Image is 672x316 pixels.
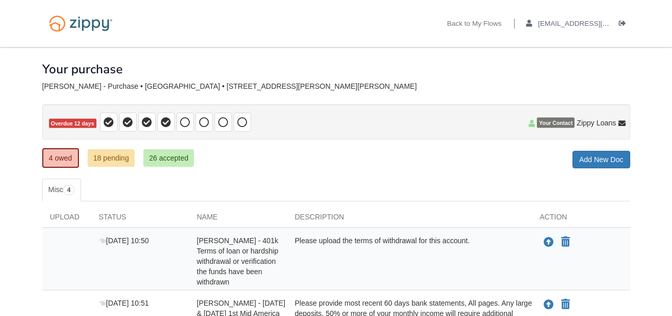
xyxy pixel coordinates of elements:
[287,235,532,287] div: Please upload the terms of withdrawal for this account.
[42,10,119,37] img: Logo
[63,185,75,195] span: 4
[88,149,135,167] a: 18 pending
[447,20,502,30] a: Back to My Flows
[287,212,532,227] div: Description
[572,151,630,168] a: Add New Doc
[526,20,657,30] a: edit profile
[560,298,571,311] button: Declare Andrea Reinhart - June & July 2025 1st Mid America CU statements - Transaction history fr...
[538,20,656,27] span: andcook84@outlook.com
[49,119,96,129] span: Overdue 12 days
[42,179,81,201] a: Misc
[537,118,575,128] span: Your Contact
[619,20,630,30] a: Log out
[42,148,79,168] a: 4 owed
[42,62,123,76] h1: Your purchase
[99,299,149,307] span: [DATE] 10:51
[99,236,149,245] span: [DATE] 10:50
[197,236,278,286] span: [PERSON_NAME] - 401k Terms of loan or hardship withdrawal or verification the funds have been wit...
[189,212,287,227] div: Name
[42,212,91,227] div: Upload
[543,235,555,249] button: Upload Andrea Reinhart - 401k Terms of loan or hardship withdrawal or verification the funds have...
[42,82,630,91] div: [PERSON_NAME] - Purchase • [GEOGRAPHIC_DATA] • [STREET_ADDRESS][PERSON_NAME][PERSON_NAME]
[143,149,194,167] a: 26 accepted
[577,118,616,128] span: Zippy Loans
[532,212,630,227] div: Action
[560,236,571,248] button: Declare Andrea Reinhart - 401k Terms of loan or hardship withdrawal or verification the funds hav...
[91,212,189,227] div: Status
[543,298,555,311] button: Upload Andrea Reinhart - June & July 2025 1st Mid America CU statements - Transaction history fro...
